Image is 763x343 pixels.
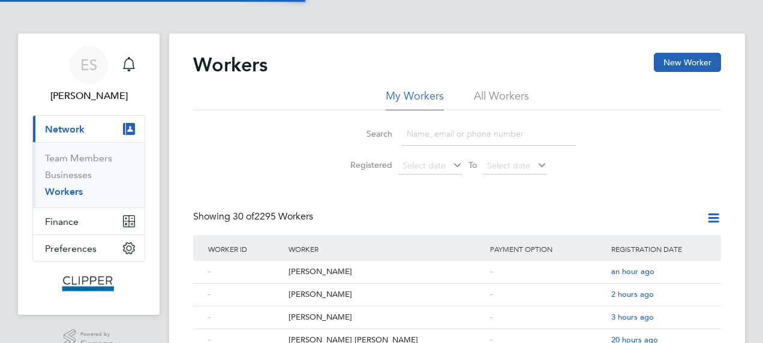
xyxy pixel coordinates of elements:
[487,235,608,263] div: Payment Option
[401,122,576,146] input: Name, email or phone number
[45,216,79,227] span: Finance
[45,186,83,197] a: Workers
[45,243,97,254] span: Preferences
[205,283,709,293] a: -[PERSON_NAME]-2 hours ago
[205,306,709,316] a: -[PERSON_NAME]-3 hours ago
[233,210,313,222] span: 2295 Workers
[233,210,254,222] span: 30 of
[386,89,444,110] li: My Workers
[62,274,116,293] img: clipper-logo-retina.png
[611,312,654,322] span: 3 hours ago
[286,235,487,263] div: Worker
[205,261,286,283] div: -
[205,235,286,263] div: Worker ID
[487,284,608,306] div: -
[487,306,608,329] div: -
[205,260,709,270] a: -[PERSON_NAME]-an hour ago
[286,306,487,329] div: [PERSON_NAME]
[80,57,97,73] span: ES
[465,157,480,173] span: To
[402,160,446,171] span: Select date
[608,235,709,263] div: Registration Date
[32,274,145,293] a: Go to home page
[205,329,709,339] a: -[PERSON_NAME] [PERSON_NAME]-20 hours ago
[193,53,268,77] h2: Workers
[193,210,316,223] div: Showing
[33,208,145,234] button: Finance
[80,329,114,339] span: Powered by
[32,46,145,103] a: ES[PERSON_NAME]
[487,261,608,283] div: -
[33,116,145,142] button: Network
[45,124,85,135] span: Network
[338,160,392,170] label: Registered
[45,169,92,180] a: Businesses
[654,53,721,72] button: New Worker
[33,142,145,207] div: Network
[286,261,487,283] div: [PERSON_NAME]
[286,284,487,306] div: [PERSON_NAME]
[474,89,529,110] li: All Workers
[487,160,530,171] span: Select date
[205,306,286,329] div: -
[205,284,286,306] div: -
[18,34,160,315] nav: Main navigation
[32,89,145,103] span: Elin Stenner-Matthews
[611,289,654,299] span: 2 hours ago
[611,266,654,276] span: an hour ago
[33,235,145,261] button: Preferences
[45,152,112,164] a: Team Members
[338,128,392,139] label: Search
